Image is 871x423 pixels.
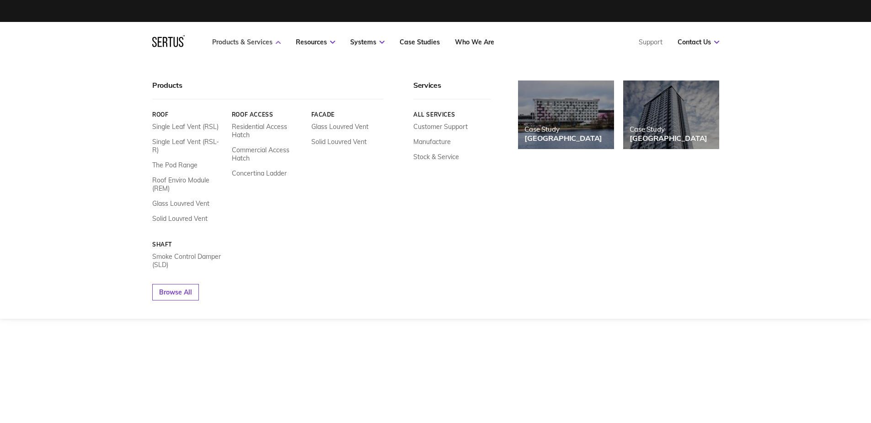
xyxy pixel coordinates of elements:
a: Products & Services [212,38,281,46]
a: The Pod Range [152,161,198,169]
div: [GEOGRAPHIC_DATA] [524,134,602,143]
a: Concertina Ladder [231,169,286,177]
a: Solid Louvred Vent [152,214,208,223]
a: Browse All [152,284,199,300]
a: Systems [350,38,385,46]
div: Products [152,80,384,99]
div: Case Study [630,125,707,134]
a: Contact Us [678,38,719,46]
a: Support [639,38,663,46]
a: Case Study[GEOGRAPHIC_DATA] [518,80,614,149]
a: Glass Louvred Vent [152,199,209,208]
a: Resources [296,38,335,46]
a: Stock & Service [413,153,459,161]
a: All services [413,111,491,118]
a: Single Leaf Vent (RSL) [152,123,219,131]
div: [GEOGRAPHIC_DATA] [630,134,707,143]
a: Smoke Control Damper (SLD) [152,252,225,269]
a: Glass Louvred Vent [311,123,368,131]
a: Roof Enviro Module (REM) [152,176,225,193]
a: Shaft [152,241,225,248]
a: Residential Access Hatch [231,123,304,139]
a: Case Studies [400,38,440,46]
a: Single Leaf Vent (RSL-R) [152,138,225,154]
div: Services [413,80,491,99]
a: Commercial Access Hatch [231,146,304,162]
a: Facade [311,111,384,118]
a: Solid Louvred Vent [311,138,366,146]
a: Roof [152,111,225,118]
a: Manufacture [413,138,451,146]
a: Roof Access [231,111,304,118]
div: Case Study [524,125,602,134]
a: Who We Are [455,38,494,46]
a: Customer Support [413,123,468,131]
a: Case Study[GEOGRAPHIC_DATA] [623,80,719,149]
